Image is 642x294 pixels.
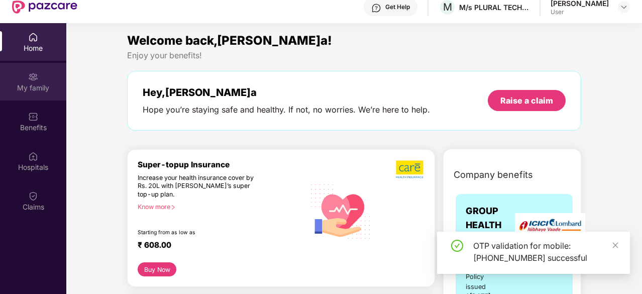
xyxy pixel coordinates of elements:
div: Super-topup Insurance [138,160,305,169]
img: svg+xml;base64,PHN2ZyBpZD0iSG9zcGl0YWxzIiB4bWxucz0iaHR0cDovL3d3dy53My5vcmcvMjAwMC9zdmciIHdpZHRoPS... [28,151,38,161]
img: svg+xml;base64,PHN2ZyBpZD0iSGVscC0zMngzMiIgeG1sbnM9Imh0dHA6Ly93d3cudzMub3JnLzIwMDAvc3ZnIiB3aWR0aD... [371,3,381,13]
div: Starting from as low as [138,229,262,236]
div: Raise a claim [500,95,553,106]
div: Hope you’re staying safe and healthy. If not, no worries. We’re here to help. [143,105,430,115]
span: close [612,242,619,249]
span: GROUP HEALTH INSURANCE [466,204,520,247]
span: check-circle [451,240,463,252]
img: svg+xml;base64,PHN2ZyB3aWR0aD0iMjAiIGhlaWdodD0iMjAiIHZpZXdCb3g9IjAgMCAyMCAyMCIgZmlsbD0ibm9uZSIgeG... [28,72,38,82]
div: Hey, [PERSON_NAME]a [143,86,430,99]
img: svg+xml;base64,PHN2ZyBpZD0iSG9tZSIgeG1sbnM9Imh0dHA6Ly93d3cudzMub3JnLzIwMDAvc3ZnIiB3aWR0aD0iMjAiIG... [28,32,38,42]
span: M [443,1,452,13]
span: right [170,205,176,210]
img: insurerLogo [515,213,585,238]
img: svg+xml;base64,PHN2ZyBpZD0iRHJvcGRvd24tMzJ4MzIiIHhtbG5zPSJodHRwOi8vd3d3LnczLm9yZy8yMDAwL3N2ZyIgd2... [620,3,628,11]
div: Increase your health insurance cover by Rs. 20L with [PERSON_NAME]’s super top-up plan. [138,174,262,199]
div: Get Help [385,3,410,11]
span: Welcome back,[PERSON_NAME]a! [127,33,332,48]
div: Enjoy your benefits! [127,50,581,61]
span: Company benefits [454,168,533,182]
img: b5dec4f62d2307b9de63beb79f102df3.png [396,160,424,179]
div: OTP validation for mobile: [PHONE_NUMBER] successful [473,240,618,264]
img: svg+xml;base64,PHN2ZyBpZD0iQmVuZWZpdHMiIHhtbG5zPSJodHRwOi8vd3d3LnczLm9yZy8yMDAwL3N2ZyIgd2lkdGg9Ij... [28,112,38,122]
button: Buy Now [138,262,176,276]
img: svg+xml;base64,PHN2ZyB4bWxucz0iaHR0cDovL3d3dy53My5vcmcvMjAwMC9zdmciIHhtbG5zOnhsaW5rPSJodHRwOi8vd3... [305,174,377,247]
div: ₹ 608.00 [138,240,295,252]
div: M/s PLURAL TECHNOLOGY PRIVATE LIMITED [459,3,529,12]
div: Know more [138,203,299,210]
img: New Pazcare Logo [12,1,77,14]
img: svg+xml;base64,PHN2ZyBpZD0iQ2xhaW0iIHhtbG5zPSJodHRwOi8vd3d3LnczLm9yZy8yMDAwL3N2ZyIgd2lkdGg9IjIwIi... [28,191,38,201]
div: User [551,8,609,16]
